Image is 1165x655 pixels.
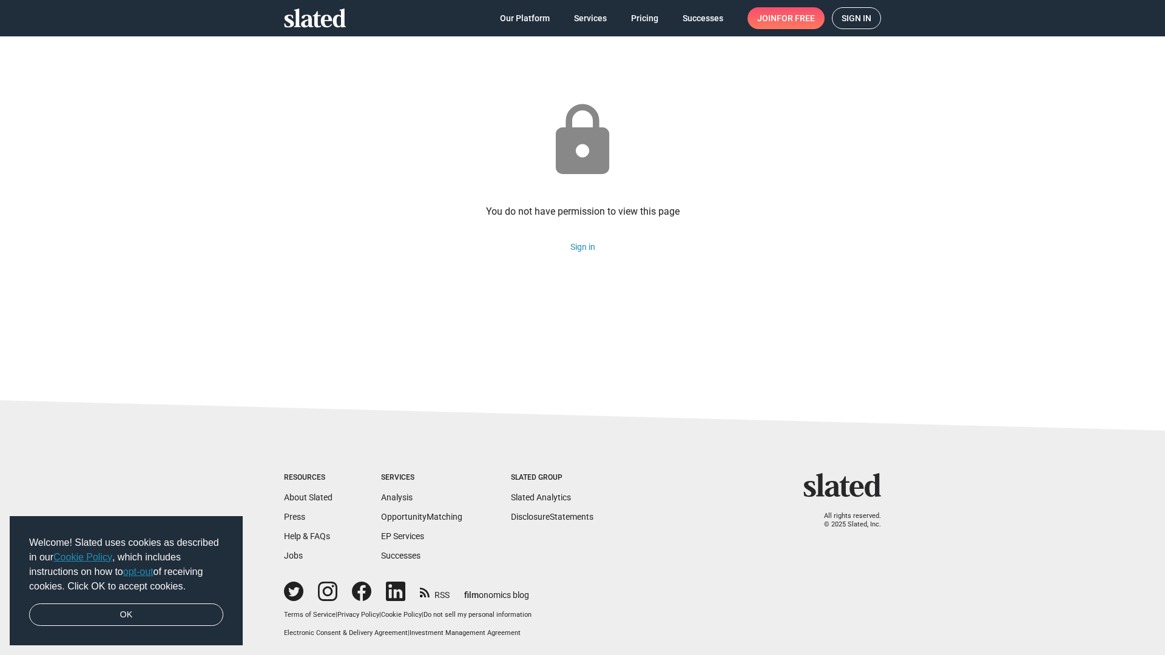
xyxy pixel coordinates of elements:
[410,629,521,637] a: Investment Management Agreement
[123,566,154,577] a: opt-out
[284,531,330,541] a: Help & FAQs
[842,8,871,29] span: Sign in
[381,492,413,502] a: Analysis
[832,7,881,29] a: Sign in
[777,7,815,29] span: for free
[29,603,223,626] a: dismiss cookie message
[748,7,825,29] a: Joinfor free
[379,611,381,619] span: |
[284,551,303,560] a: Jobs
[284,629,408,637] a: Electronic Consent & Delivery Agreement
[631,7,658,29] span: Pricing
[574,7,607,29] span: Services
[673,7,733,29] a: Successes
[284,512,305,522] a: Press
[381,473,462,483] div: Services
[53,552,112,562] a: Cookie Policy
[420,582,450,601] a: RSS
[757,7,815,29] span: Join
[381,551,420,560] a: Successes
[564,7,616,29] a: Services
[284,611,336,619] a: Terms of Service
[542,101,623,181] mat-icon: lock
[683,7,723,29] span: Successes
[336,611,337,619] span: |
[511,473,593,483] div: Slated Group
[811,512,881,529] p: All rights reserved. © 2025 Slated, Inc.
[337,611,379,619] a: Privacy Policy
[570,242,595,252] a: Sign in
[284,492,333,502] a: About Slated
[511,492,571,502] a: Slated Analytics
[422,611,424,619] span: |
[408,629,410,637] span: |
[464,590,479,600] span: film
[621,7,668,29] a: Pricing
[464,580,529,601] a: filmonomics blog
[424,611,532,620] button: Do not sell my personal information
[490,7,559,29] a: Our Platform
[381,531,424,541] a: EP Services
[500,7,550,29] span: Our Platform
[381,611,422,619] a: Cookie Policy
[381,512,462,522] a: OpportunityMatching
[486,205,680,218] div: You do not have permission to view this page
[29,536,223,594] span: Welcome! Slated uses cookies as described in our , which includes instructions on how to of recei...
[511,512,593,522] a: DisclosureStatements
[10,516,243,646] div: cookieconsent
[284,473,333,483] div: Resources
